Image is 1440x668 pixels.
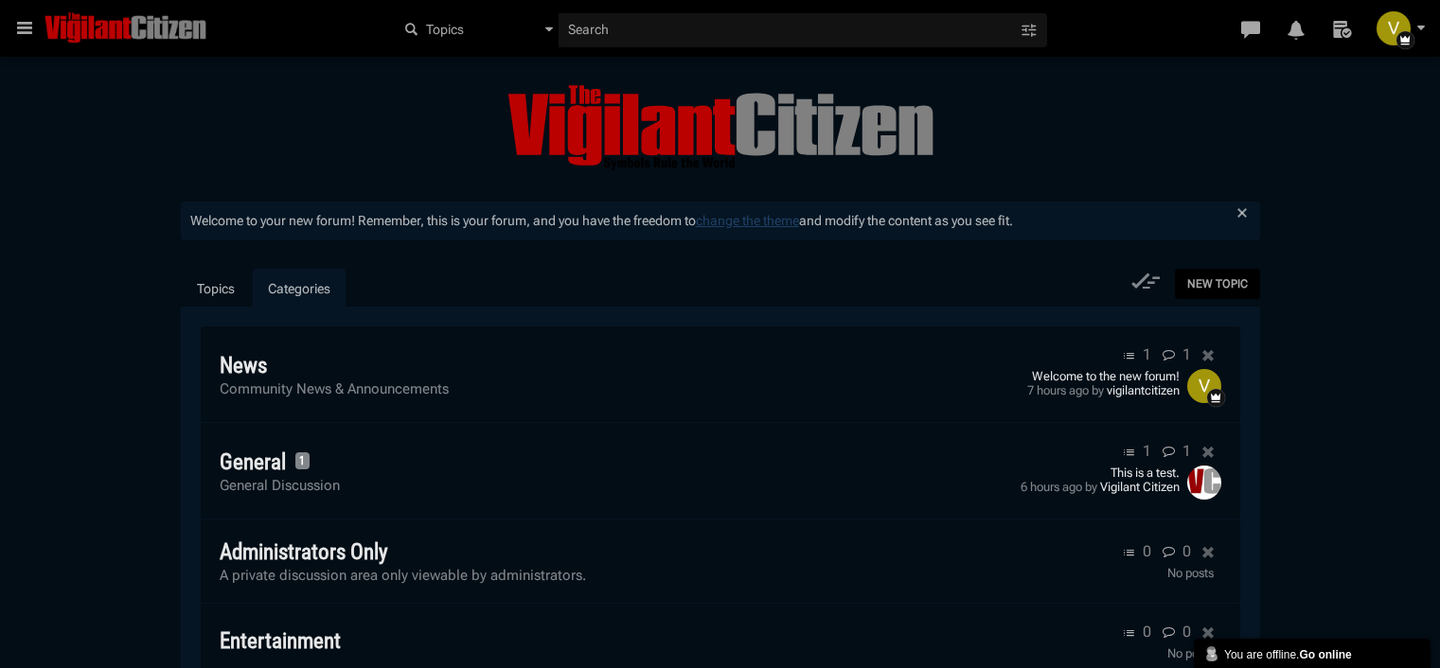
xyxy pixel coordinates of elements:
[1187,277,1248,290] span: New Topic
[1299,648,1351,661] strong: Go online
[1377,11,1411,45] img: iGc0AAAAASUVORK5CYII=
[1175,269,1260,299] a: New Topic
[1107,383,1180,397] a: vigilantcitizen
[1027,383,1089,397] time: 7 hours ago
[1187,466,1221,500] img: 5d72212280f6f04eea4bdf21d6dd3a9a8695512c1330d62b4bf33dc82c9ac38c
[393,13,559,46] button: Topics
[181,202,1260,240] div: Welcome to your new forum! Remember, this is your forum, and you have the freedom to and modify t...
[182,269,250,308] a: Topics
[1143,542,1151,560] span: 0
[1182,623,1191,641] span: 0
[220,449,286,475] a: General
[1021,466,1180,480] a: This is a test.
[253,269,346,308] a: Categories
[220,628,341,654] a: Entertainment
[696,213,799,228] a: change the theme
[1143,442,1151,460] span: 1
[1027,369,1180,383] a: Welcome to the new forum!
[1021,480,1082,494] time: 6 hours ago
[1203,643,1421,663] div: You are offline.
[1182,442,1191,460] span: 1
[1182,542,1191,560] span: 0
[220,539,388,565] a: Administrators Only
[1187,369,1221,403] img: iGc0AAAAASUVORK5CYII=
[1143,623,1151,641] span: 0
[1143,345,1151,363] span: 1
[44,11,205,45] img: logoheader10.png
[1100,480,1180,494] a: Vigilant Citizen
[421,20,464,40] span: Topics
[220,353,267,378] a: News
[559,13,1019,46] input: Search
[295,452,310,469] span: 1
[1182,345,1191,363] span: 1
